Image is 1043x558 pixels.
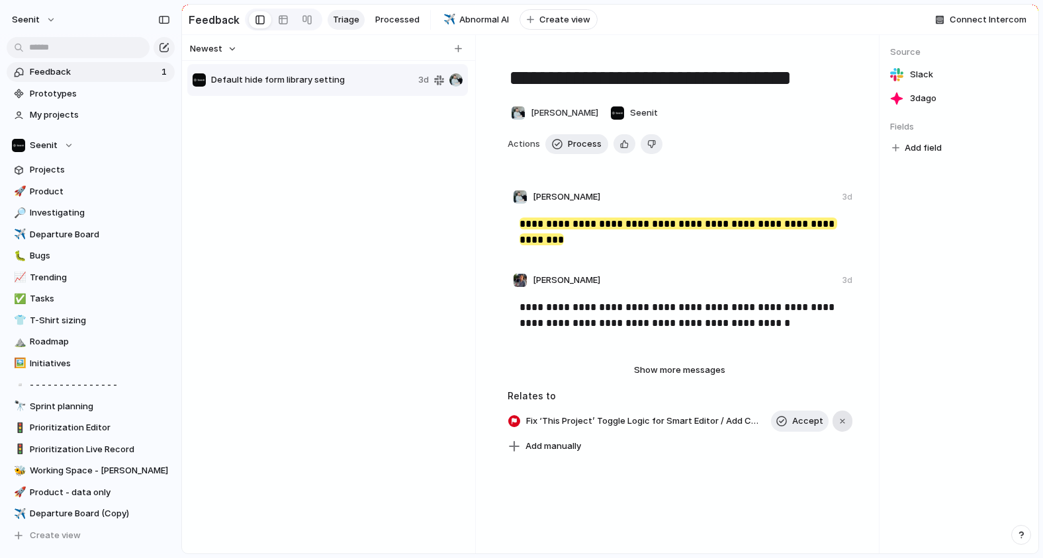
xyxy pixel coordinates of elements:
a: Feedback1 [7,62,175,82]
span: Prototypes [30,87,170,100]
button: Seenit [607,102,661,124]
div: ▫️- - - - - - - - - - - - - - - [7,375,175,395]
button: ⛰️ [12,335,25,348]
a: 🚦Prioritization Live Record [7,440,175,459]
button: Seenit [7,136,175,155]
span: Newest [190,42,222,56]
span: Tasks [30,292,170,305]
span: 1 [161,65,169,79]
div: 🔎Investigating [7,203,175,223]
a: Prototypes [7,84,175,104]
button: ✈️ [441,13,455,26]
span: Fix ‘This Project’ Toggle Logic for Smart Editor / Add Clip from library [522,412,764,430]
a: 🐛Bugs [7,246,175,266]
button: Upload attachment [21,433,31,444]
button: Connect Intercom [930,10,1032,30]
div: 🔭 [14,399,23,414]
a: 🚀Product [7,182,175,202]
span: 3d [418,73,429,87]
a: 🐝Working Space - [PERSON_NAME] [7,461,175,481]
span: [PERSON_NAME] [531,106,598,120]
div: ✈️ [14,506,23,522]
span: Seenit [30,139,58,152]
h3: Relates to [508,389,853,403]
span: Slack [910,68,933,81]
button: ✈️ [12,228,25,241]
button: 🚦 [12,421,25,434]
textarea: Message… [11,405,253,428]
a: Projects [7,160,175,180]
span: 3d ago [910,92,936,105]
div: Fin • AI Agent • 26m ago [21,323,119,331]
div: 🔎 [14,206,23,221]
a: Processed [370,10,425,30]
div: Close [232,5,256,29]
a: ✈️Departure Board [7,225,175,245]
span: Fields [890,120,1028,134]
button: Emoji picker [42,433,52,444]
button: Seenit [6,9,63,30]
span: Departure Board (Copy) [30,507,170,520]
span: Actions [508,138,540,151]
h2: Feedback [189,12,240,28]
span: Default hide form library setting [211,73,413,87]
p: A few minutes [93,17,155,30]
span: [PERSON_NAME] [533,274,600,287]
a: Triage [328,10,365,30]
span: Departure Board [30,228,170,241]
button: Send a message… [227,428,248,449]
span: Seenit [630,106,658,120]
div: ✈️Abnormal AI [436,10,514,30]
button: Create view [7,526,175,545]
div: ▫️ [14,378,23,393]
a: 🖼️Initiatives [7,354,175,374]
button: 🐛 [12,249,25,262]
a: Slack [890,65,1028,84]
button: Gif picker [63,433,73,444]
span: Working Space - [PERSON_NAME] [30,464,170,477]
a: 📈Trending [7,268,175,288]
div: 🐝 [14,463,23,479]
button: 🔭 [12,400,25,413]
a: My projects [7,105,175,125]
a: 🚀Product - data only [7,483,175,502]
span: Accept [792,415,823,428]
button: Start recording [84,433,95,444]
span: T-Shirt sizing [30,314,170,327]
button: Add field [890,139,944,157]
a: ✈️Departure Board (Copy) [7,504,175,524]
button: 🚀 [12,486,25,499]
div: 👕 [14,313,23,328]
span: - - - - - - - - - - - - - - - [30,378,170,391]
span: Source [890,46,1028,59]
div: ✈️ [443,12,453,27]
span: Product - data only [30,486,170,499]
span: Investigating [30,206,170,219]
span: My projects [30,108,170,122]
div: ⛰️ [14,335,23,350]
a: ⛰️Roadmap [7,332,175,352]
span: Trending [30,271,170,284]
span: Prioritization Live Record [30,443,170,456]
img: Profile image for Simon [70,381,81,391]
span: Sprint planning [30,400,170,413]
button: ▫️ [12,378,25,391]
button: Newest [188,40,239,58]
img: Profile image for Christian [56,7,77,28]
div: 🚦Prioritization Editor [7,418,175,438]
button: Accept [771,411,829,432]
div: ✈️ [14,227,23,242]
span: Prioritization Editor [30,421,170,434]
span: Process [568,138,602,151]
button: go back [9,5,34,30]
button: ✅ [12,292,25,305]
div: 🚦 [14,420,23,436]
span: Create view [539,13,590,26]
div: 🚀 [14,485,23,500]
b: A few minutes [32,300,107,311]
span: Roadmap [30,335,170,348]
